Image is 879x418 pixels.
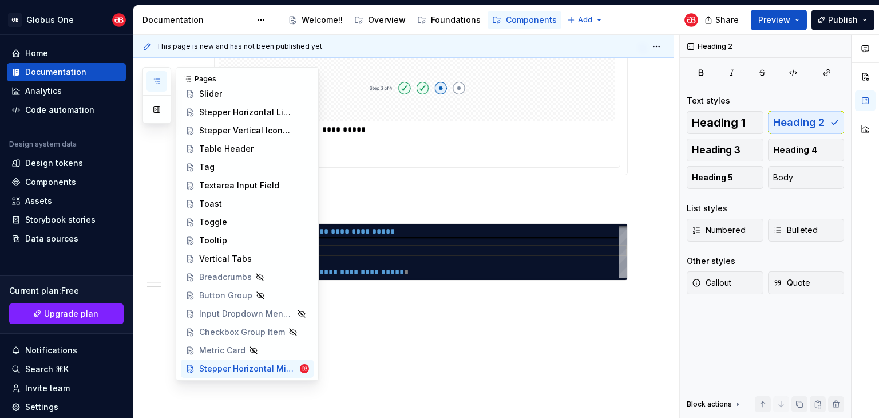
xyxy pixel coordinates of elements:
[25,48,48,59] div: Home
[25,382,70,394] div: Invite team
[564,12,607,28] button: Add
[413,11,485,29] a: Foundations
[692,172,733,183] span: Heading 5
[684,13,698,27] img: Globus Bank UX Team
[687,255,735,267] div: Other styles
[283,11,347,29] a: Welcome!!
[112,13,126,27] img: Globus Bank UX Team
[199,308,294,320] div: Input Dropdown Menu Item
[687,219,763,242] button: Numbered
[7,101,126,119] a: Code automation
[699,10,746,30] button: Share
[181,103,314,121] a: Stepper Horizontal Line With Text
[25,233,78,245] div: Data sources
[768,271,845,294] button: Quote
[687,396,742,412] div: Block actions
[25,66,86,78] div: Documentation
[7,82,126,100] a: Analytics
[7,154,126,172] a: Design tokens
[768,139,845,161] button: Heading 4
[25,104,94,116] div: Code automation
[44,308,98,320] span: Upgrade plan
[181,360,314,378] a: Stepper Horizontal Minimal IconsGlobus Bank UX Team
[7,63,126,81] a: Documentation
[828,14,858,26] span: Publish
[199,216,227,228] div: Toggle
[199,161,215,173] div: Tag
[758,14,790,26] span: Preview
[25,401,58,413] div: Settings
[199,107,294,118] div: Stepper Horizontal Line With Text
[199,235,227,246] div: Tooltip
[2,7,130,32] button: GBGlobus OneGlobus Bank UX Team
[773,144,817,156] span: Heading 4
[199,290,252,301] div: Button Group
[687,95,730,107] div: Text styles
[692,224,746,236] span: Numbered
[7,44,126,62] a: Home
[207,301,628,320] h2: Props
[142,14,251,26] div: Documentation
[7,379,126,397] a: Invite team
[687,400,732,409] div: Block actions
[25,345,77,356] div: Notifications
[25,195,52,207] div: Assets
[7,192,126,210] a: Assets
[7,341,126,360] button: Notifications
[181,305,314,323] a: Input Dropdown Menu Item
[773,224,818,236] span: Bulleted
[350,11,410,29] a: Overview
[687,139,763,161] button: Heading 3
[199,345,246,356] div: Metric Card
[692,144,741,156] span: Heading 3
[199,253,252,265] div: Vertical Tabs
[773,277,810,289] span: Quote
[181,176,314,195] a: Textarea Input Field
[199,88,222,100] div: Slider
[488,11,561,29] a: Components
[506,14,557,26] div: Components
[25,176,76,188] div: Components
[7,230,126,248] a: Data sources
[26,14,74,26] div: Globus One
[156,42,324,51] span: This page is new and has not been published yet.
[199,125,294,136] div: Stepper Vertical Icons With Text
[283,9,561,31] div: Page tree
[181,250,314,268] a: Vertical Tabs
[9,285,124,297] div: Current plan : Free
[7,173,126,191] a: Components
[811,10,874,30] button: Publish
[199,180,279,191] div: Textarea Input Field
[687,166,763,189] button: Heading 5
[7,211,126,229] a: Storybook stories
[751,10,807,30] button: Preview
[181,268,314,286] a: Breadcrumbs
[199,326,285,338] div: Checkbox Group Item
[687,271,763,294] button: Callout
[181,341,314,360] a: Metric Card
[302,14,343,26] div: Welcome!!
[773,172,793,183] span: Body
[181,158,314,176] a: Tag
[768,166,845,189] button: Body
[8,13,22,27] div: GB
[25,364,69,375] div: Search ⌘K
[199,363,294,374] div: Stepper Horizontal Minimal Icons
[181,85,314,103] a: Slider
[25,157,83,169] div: Design tokens
[25,85,62,97] div: Analytics
[715,14,739,26] span: Share
[199,143,254,155] div: Table Header
[7,398,126,416] a: Settings
[9,303,124,324] button: Upgrade plan
[692,277,731,289] span: Callout
[25,214,96,226] div: Storybook stories
[181,286,314,305] a: Button Group
[300,364,309,373] img: Globus Bank UX Team
[7,360,126,378] button: Search ⌘K
[181,140,314,158] a: Table Header
[578,15,592,25] span: Add
[176,68,318,90] div: Pages
[687,203,727,214] div: List styles
[768,219,845,242] button: Bulleted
